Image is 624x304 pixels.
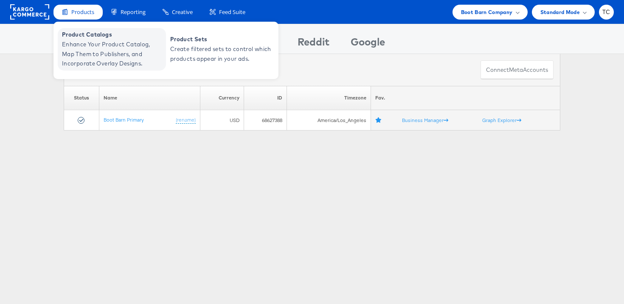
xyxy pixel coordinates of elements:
a: (rename) [176,116,196,124]
span: TC [602,9,610,15]
span: meta [509,66,523,74]
a: Boot Barn Primary [104,116,144,123]
span: Feed Suite [219,8,245,16]
td: 68627388 [244,110,287,131]
th: ID [244,86,287,110]
td: USD [200,110,244,131]
span: Products [71,8,94,16]
td: America/Los_Angeles [287,110,371,131]
span: Creative [172,8,193,16]
span: Product Sets [170,34,272,44]
span: Create filtered sets to control which products appear in your ads. [170,44,272,64]
span: Product Catalogs [62,30,164,40]
span: Standard Mode [540,8,580,17]
span: Reporting [121,8,146,16]
button: ConnectmetaAccounts [481,60,554,80]
th: Currency [200,86,244,110]
a: Graph Explorer [482,117,521,123]
a: Product Catalogs Enhance Your Product Catalog, Map Them to Publishers, and Incorporate Overlay De... [58,28,166,71]
th: Timezone [287,86,371,110]
a: Product Sets Create filtered sets to control which products appear in your ads. [166,28,274,71]
span: Enhance Your Product Catalog, Map Them to Publishers, and Incorporate Overlay Designs. [62,40,164,68]
a: Business Manager [402,117,448,123]
th: Name [99,86,200,110]
span: Boot Barn Company [461,8,513,17]
th: Status [64,86,99,110]
div: Google [351,34,385,54]
div: Reddit [298,34,329,54]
